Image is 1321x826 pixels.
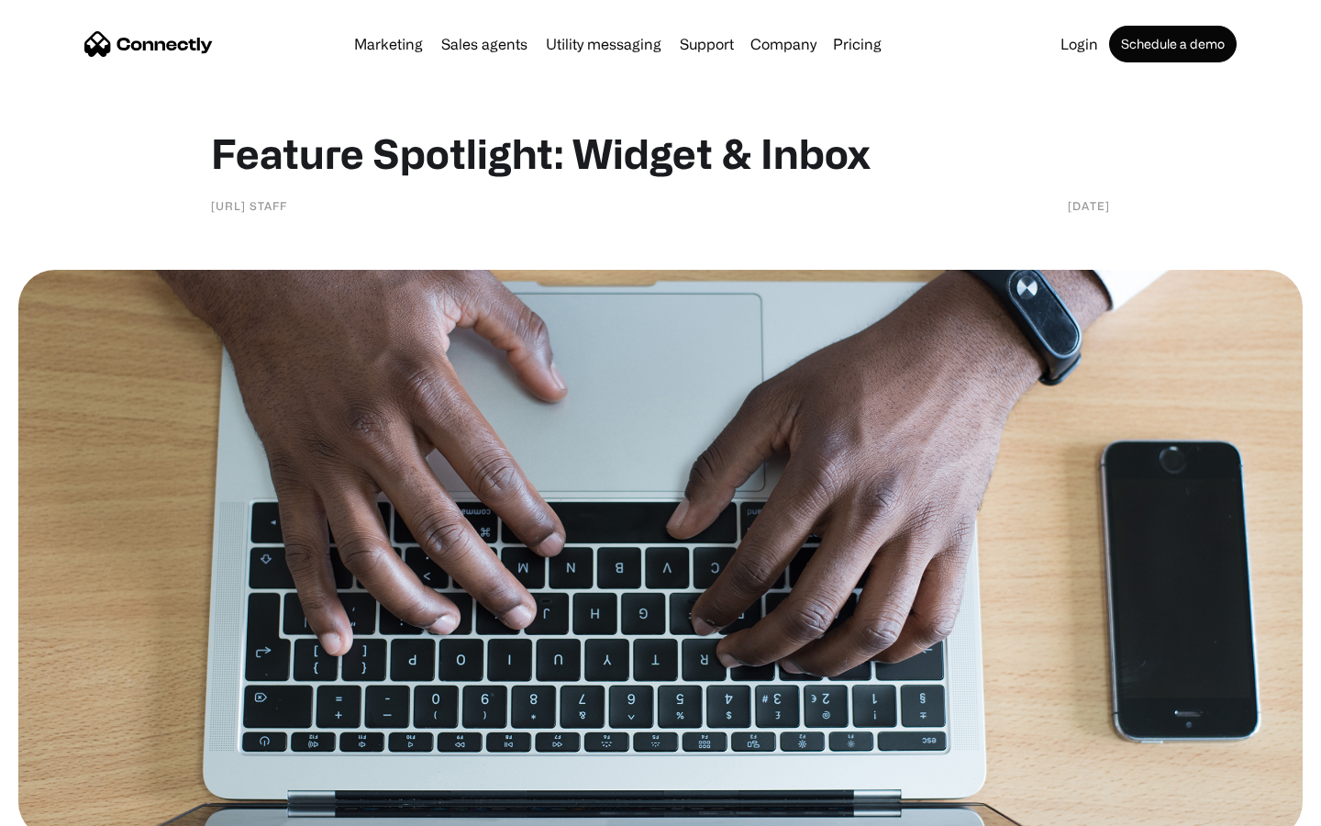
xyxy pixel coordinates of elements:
a: Utility messaging [538,37,669,51]
a: Pricing [826,37,889,51]
a: Sales agents [434,37,535,51]
a: Marketing [347,37,430,51]
div: [URL] staff [211,196,287,215]
a: Support [672,37,741,51]
div: Company [750,31,816,57]
div: [DATE] [1068,196,1110,215]
h1: Feature Spotlight: Widget & Inbox [211,128,1110,178]
a: Login [1053,37,1105,51]
a: Schedule a demo [1109,26,1237,62]
ul: Language list [37,794,110,820]
aside: Language selected: English [18,794,110,820]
